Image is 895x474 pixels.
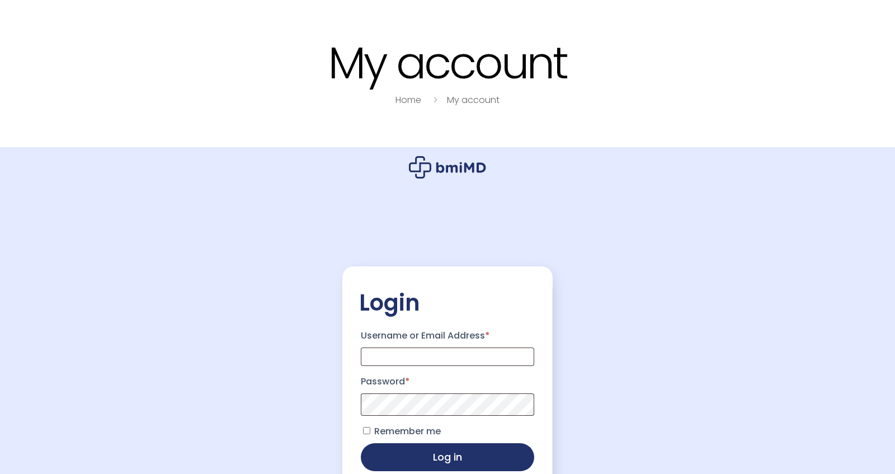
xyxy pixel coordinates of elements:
[361,443,534,471] button: Log in
[361,327,534,345] label: Username or Email Address
[374,425,441,438] span: Remember me
[395,93,421,106] a: Home
[363,427,370,434] input: Remember me
[429,93,441,106] i: breadcrumbs separator
[447,93,500,106] a: My account
[359,289,536,317] h2: Login
[95,39,800,87] h1: My account
[361,373,534,391] label: Password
